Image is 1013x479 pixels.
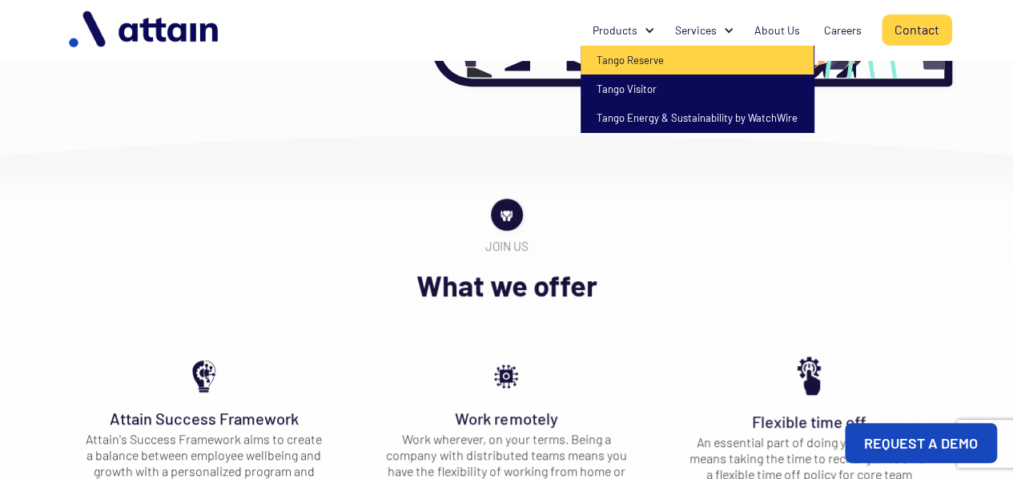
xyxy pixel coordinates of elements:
[663,15,742,46] div: Services
[882,14,952,46] a: Contact
[110,401,299,431] div: Attain Success Framework
[455,401,557,431] div: Work remotely
[752,404,866,434] div: Flexible time off
[742,15,812,46] a: About Us
[754,22,800,38] div: About Us
[61,5,229,55] img: logo
[416,270,597,300] h2: What we offer
[593,22,637,38] div: Products
[581,74,814,103] a: Tango Visitor
[485,231,529,254] div: Join us
[581,103,814,132] a: Tango Energy & Sustainability by WatchWire
[581,46,814,74] a: Tango Reserve
[581,15,663,46] div: Products
[845,423,997,463] a: REQUEST A DEMO
[812,15,874,46] a: Careers
[824,22,862,38] div: Careers
[581,46,814,132] nav: Products
[675,22,717,38] div: Services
